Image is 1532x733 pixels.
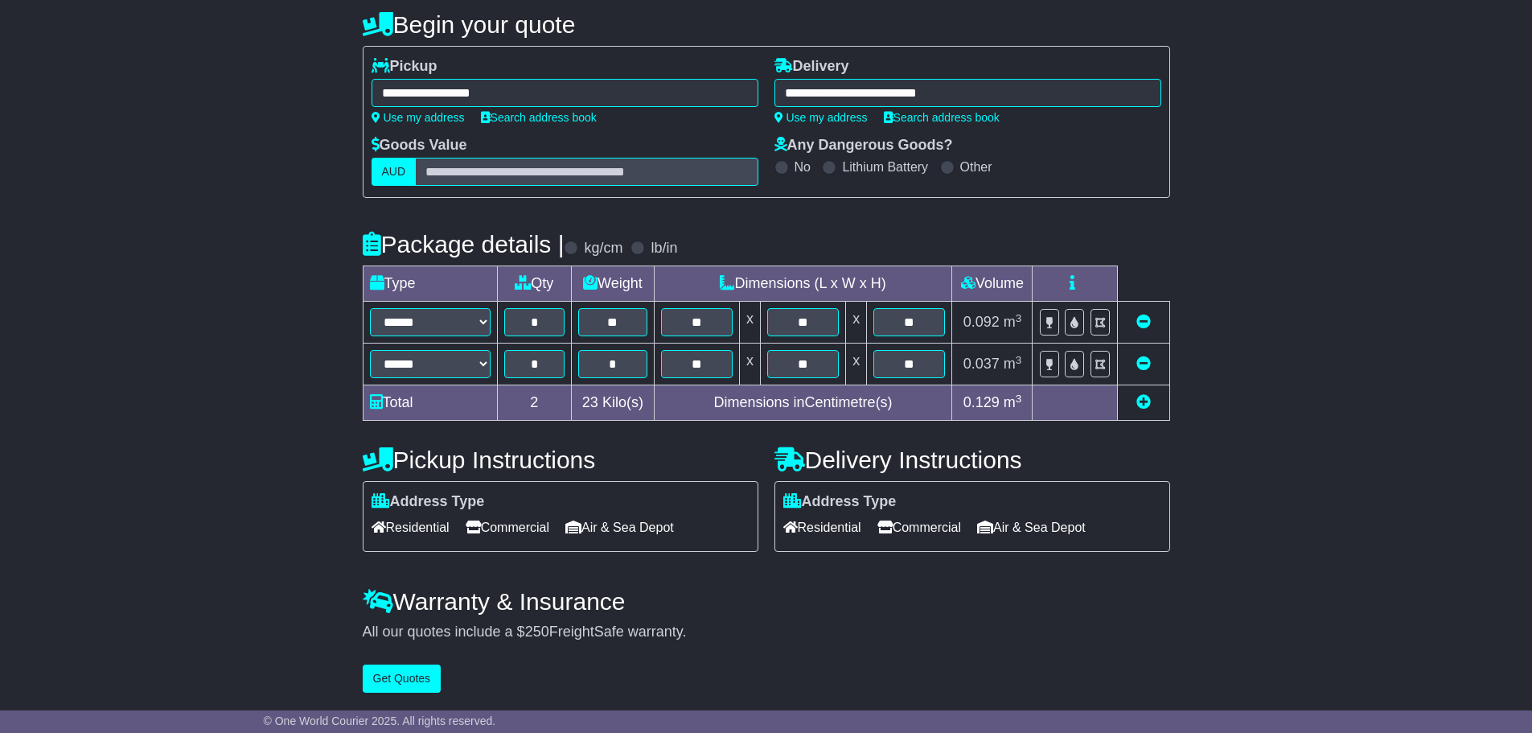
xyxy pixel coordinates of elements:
[1136,356,1151,372] a: Remove this item
[1016,312,1022,324] sup: 3
[497,385,572,421] td: 2
[654,266,952,302] td: Dimensions (L x W x H)
[952,266,1033,302] td: Volume
[363,231,565,257] h4: Package details |
[1136,314,1151,330] a: Remove this item
[572,266,655,302] td: Weight
[481,111,597,124] a: Search address book
[363,447,758,473] h4: Pickup Instructions
[1004,394,1022,410] span: m
[363,385,497,421] td: Total
[783,493,897,511] label: Address Type
[372,111,465,124] a: Use my address
[363,11,1170,38] h4: Begin your quote
[264,714,496,727] span: © One World Courier 2025. All rights reserved.
[739,344,760,385] td: x
[977,515,1086,540] span: Air & Sea Depot
[654,385,952,421] td: Dimensions in Centimetre(s)
[1016,354,1022,366] sup: 3
[774,58,849,76] label: Delivery
[372,493,485,511] label: Address Type
[963,314,1000,330] span: 0.092
[774,111,868,124] a: Use my address
[1004,356,1022,372] span: m
[363,588,1170,615] h4: Warranty & Insurance
[651,240,677,257] label: lb/in
[582,394,598,410] span: 23
[884,111,1000,124] a: Search address book
[372,515,450,540] span: Residential
[572,385,655,421] td: Kilo(s)
[774,447,1170,473] h4: Delivery Instructions
[1016,393,1022,405] sup: 3
[1136,394,1151,410] a: Add new item
[960,159,992,175] label: Other
[363,624,1170,641] div: All our quotes include a $ FreightSafe warranty.
[466,515,549,540] span: Commercial
[372,137,467,154] label: Goods Value
[795,159,811,175] label: No
[372,58,437,76] label: Pickup
[842,159,928,175] label: Lithium Battery
[497,266,572,302] td: Qty
[963,394,1000,410] span: 0.129
[1004,314,1022,330] span: m
[363,266,497,302] td: Type
[783,515,861,540] span: Residential
[774,137,953,154] label: Any Dangerous Goods?
[846,302,867,344] td: x
[739,302,760,344] td: x
[846,344,867,385] td: x
[963,356,1000,372] span: 0.037
[565,515,674,540] span: Air & Sea Depot
[877,515,961,540] span: Commercial
[363,665,442,693] button: Get Quotes
[584,240,622,257] label: kg/cm
[525,624,549,640] span: 250
[372,158,417,186] label: AUD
